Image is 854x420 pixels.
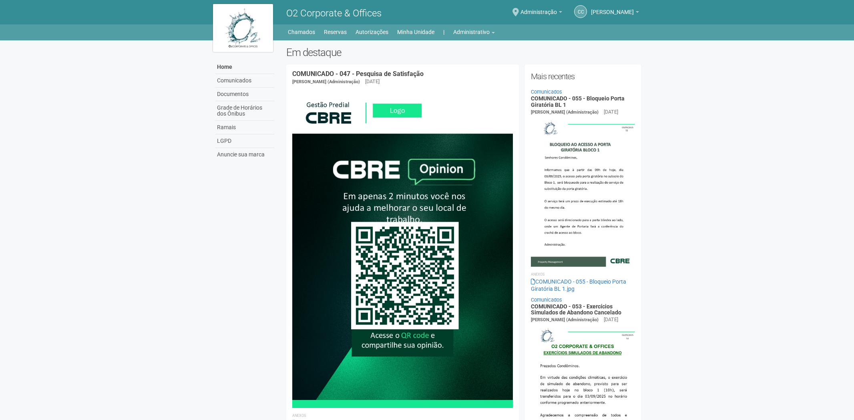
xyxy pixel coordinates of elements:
img: COMUNICADO%20-%20047%20-%20Pesquisa%20de%20Satisfa%C3%A7%C3%A3o.jpg [292,90,513,408]
a: Administração [520,10,562,16]
li: Anexos [292,412,513,419]
a: Comunicados [531,297,562,303]
h2: Em destaque [286,46,641,58]
a: COMUNICADO - 055 - Bloqueio Porta Giratória BL 1 [531,95,625,108]
img: COMUNICADO%20-%20055%20-%20Bloqueio%20Porta%20Girat%C3%B3ria%20BL%201.jpg [531,116,635,266]
a: COMUNICADO - 055 - Bloqueio Porta Giratória BL 1.jpg [531,278,626,292]
span: [PERSON_NAME] (Administração) [292,79,360,84]
a: LGPD [215,134,274,148]
a: Documentos [215,88,274,101]
img: logo.jpg [213,4,273,52]
a: Comunicados [215,74,274,88]
a: [PERSON_NAME] [591,10,639,16]
a: COMUNICADO - 047 - Pesquisa de Satisfação [292,70,424,78]
a: Comunicados [531,89,562,95]
a: Chamados [288,26,315,38]
div: [DATE] [604,108,618,116]
div: [DATE] [365,78,380,85]
span: [PERSON_NAME] (Administração) [531,317,599,322]
span: [PERSON_NAME] (Administração) [531,110,599,115]
a: Home [215,60,274,74]
li: Anexos [531,271,635,278]
a: COMUNICADO - 053 - Exercícios Simulados de Abandono Cancelado [531,303,621,316]
a: | [443,26,444,38]
a: CC [574,5,587,18]
a: Administrativo [453,26,495,38]
a: Autorizações [356,26,388,38]
h2: Mais recentes [531,70,635,82]
span: Administração [520,1,557,15]
span: Camila Catarina Lima [591,1,634,15]
a: Reservas [324,26,347,38]
a: Ramais [215,121,274,134]
a: Grade de Horários dos Ônibus [215,101,274,121]
span: O2 Corporate & Offices [286,8,382,19]
div: [DATE] [604,316,618,323]
a: Minha Unidade [397,26,434,38]
a: Anuncie sua marca [215,148,274,161]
